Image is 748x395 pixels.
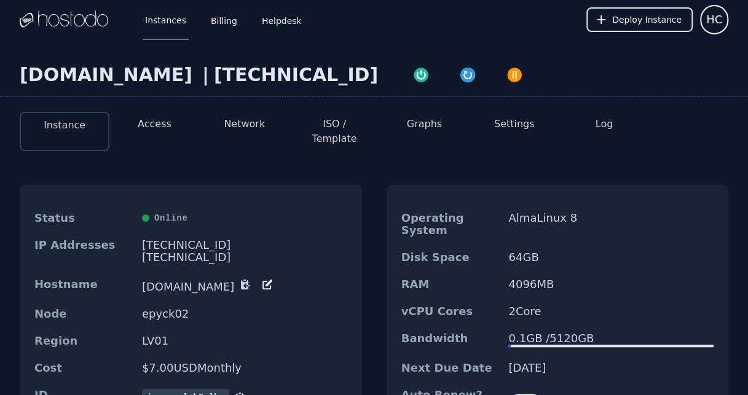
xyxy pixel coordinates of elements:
[506,66,523,84] img: Power Off
[586,7,693,32] button: Deploy Instance
[508,212,714,237] dd: AlmaLinux 8
[412,66,430,84] img: Power On
[197,64,214,86] div: |
[401,305,499,318] dt: vCPU Cores
[508,332,714,345] div: 0.1 GB / 5120 GB
[34,308,132,320] dt: Node
[491,64,538,84] button: Power Off
[508,362,714,374] dd: [DATE]
[142,251,347,264] div: [TECHNICAL_ID]
[142,308,347,320] dd: epyck02
[508,251,714,264] dd: 64 GB
[401,332,499,347] dt: Bandwidth
[401,278,499,291] dt: RAM
[142,362,347,374] dd: $ 7.00 USD Monthly
[407,117,442,131] button: Graphs
[508,278,714,291] dd: 4096 MB
[508,305,714,318] dd: 2 Core
[700,5,728,34] button: User menu
[142,335,347,347] dd: LV01
[34,239,132,264] dt: IP Addresses
[34,212,132,224] dt: Status
[299,117,369,146] button: ISO / Template
[596,117,613,131] button: Log
[142,278,347,293] dd: [DOMAIN_NAME]
[44,118,85,133] button: Instance
[401,362,499,374] dt: Next Due Date
[612,14,682,26] span: Deploy Instance
[494,117,535,131] button: Settings
[20,64,197,86] div: [DOMAIN_NAME]
[401,251,499,264] dt: Disk Space
[444,64,491,84] button: Restart
[459,66,476,84] img: Restart
[398,64,444,84] button: Power On
[214,64,378,86] div: [TECHNICAL_ID]
[142,212,347,224] div: Online
[20,10,108,29] img: Logo
[401,212,499,237] dt: Operating System
[224,117,265,131] button: Network
[34,362,132,374] dt: Cost
[34,278,132,293] dt: Hostname
[706,11,722,28] span: HC
[34,335,132,347] dt: Region
[138,117,171,131] button: Access
[142,239,347,251] div: [TECHNICAL_ID]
